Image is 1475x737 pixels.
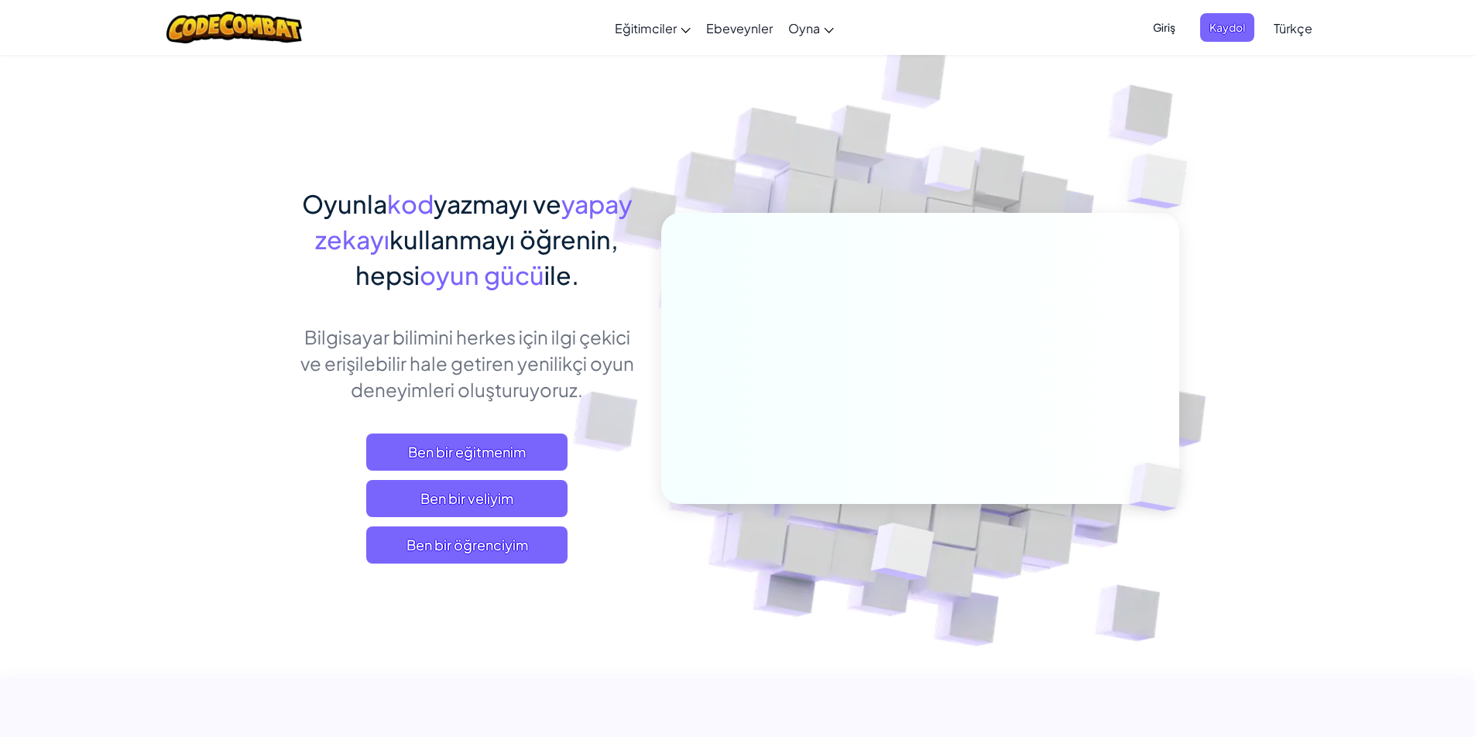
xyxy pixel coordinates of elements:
a: Oyna [780,7,842,49]
span: ile. [544,259,579,290]
img: Overlap cubes [895,115,1007,231]
button: Kaydol [1200,13,1254,42]
a: Eğitimciler [607,7,698,49]
img: Overlap cubes [1096,116,1230,247]
p: Bilgisayar bilimini herkes için ilgi çekici ve erişilebilir hale getiren yenilikçi oyun deneyimle... [297,324,638,403]
img: CodeCombat logo [166,12,302,43]
img: Overlap cubes [832,490,971,619]
img: Overlap cubes [1103,430,1219,543]
span: yazmayı ve [434,188,561,219]
span: Oyna [788,20,820,36]
span: kod [387,188,434,219]
span: Eğitimciler [615,20,677,36]
span: oyun gücü [420,259,544,290]
a: Ben bir veliyim [366,480,568,517]
button: Ben bir öğrenciyim [366,526,568,564]
a: Türkçe [1266,7,1320,49]
a: Ebeveynler [698,7,780,49]
button: Giriş [1144,13,1185,42]
span: kullanmayı öğrenin, hepsi [355,224,619,290]
span: Türkçe [1274,20,1312,36]
a: Ben bir eğitmenim [366,434,568,471]
span: Oyunla [302,188,387,219]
